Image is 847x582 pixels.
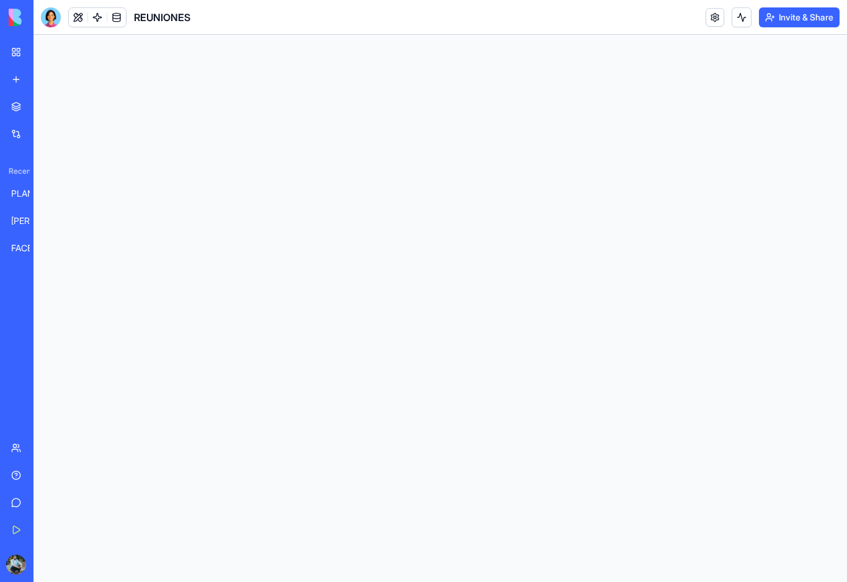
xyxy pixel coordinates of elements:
[759,7,840,27] button: Invite & Share
[11,215,46,227] div: [PERSON_NAME]
[134,10,190,25] span: REUNIONES
[4,181,53,206] a: PLANEACION DE CONTENIDO
[4,166,30,176] span: Recent
[4,208,53,233] a: [PERSON_NAME]
[11,187,46,200] div: PLANEACION DE CONTENIDO
[6,555,26,575] img: ACg8ocJNHXTW_YLYpUavmfs3syqsdHTtPnhfTho5TN6JEWypo_6Vv8rXJA=s96-c
[4,236,53,261] a: FACEBOOK RENT
[9,9,86,26] img: logo
[11,242,46,254] div: FACEBOOK RENT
